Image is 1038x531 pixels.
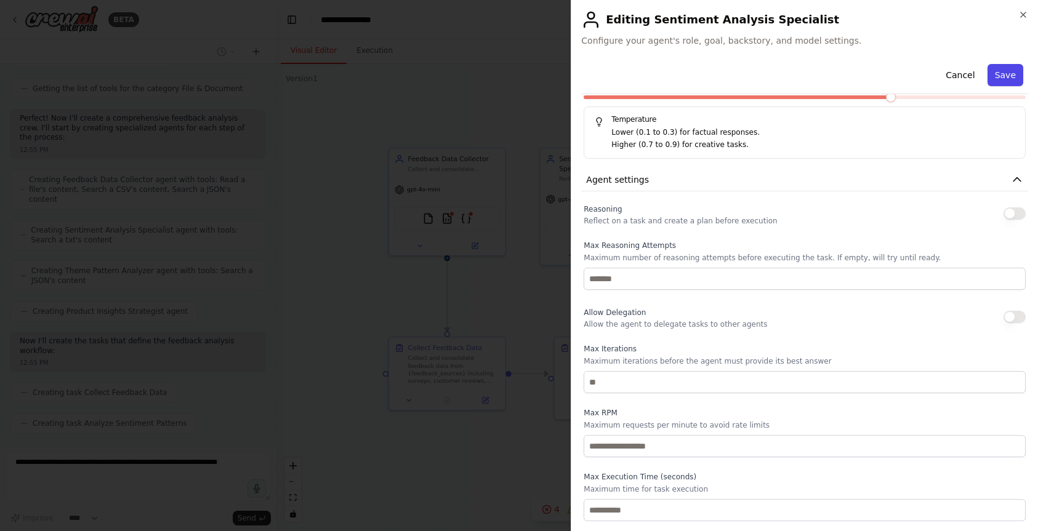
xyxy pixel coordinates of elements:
p: Maximum iterations before the agent must provide its best answer [584,356,1026,366]
h5: Temperature [594,114,1015,124]
label: Max RPM [584,408,1026,418]
label: Max Reasoning Attempts [584,241,1026,250]
p: Lower (0.1 to 0.3) for factual responses. [611,127,1015,139]
span: Reasoning [584,205,622,214]
p: Maximum time for task execution [584,484,1026,494]
label: Max Iterations [584,344,1026,354]
button: Agent settings [581,169,1028,191]
label: Max Execution Time (seconds) [584,472,1026,482]
button: Save [988,64,1023,86]
p: Allow the agent to delegate tasks to other agents [584,319,767,329]
p: Reflect on a task and create a plan before execution [584,216,777,226]
span: Allow Delegation [584,308,646,317]
h2: Editing Sentiment Analysis Specialist [581,10,1028,30]
span: Agent settings [586,174,649,186]
p: Higher (0.7 to 0.9) for creative tasks. [611,139,1015,151]
p: Maximum number of reasoning attempts before executing the task. If empty, will try until ready. [584,253,1026,263]
p: Maximum requests per minute to avoid rate limits [584,420,1026,430]
button: Cancel [938,64,982,86]
span: Configure your agent's role, goal, backstory, and model settings. [581,34,1028,47]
